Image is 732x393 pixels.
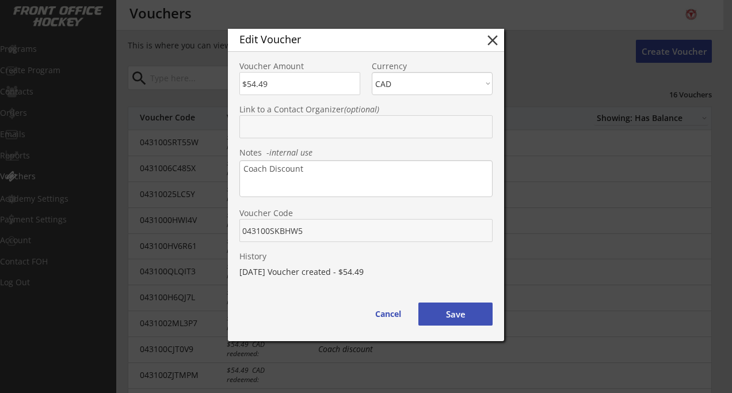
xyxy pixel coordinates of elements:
em: (optional) [344,104,379,115]
button: Save [418,303,493,326]
div: Voucher Amount [239,62,360,70]
div: Notes - [239,149,493,157]
div: Voucher Code [239,209,493,217]
div: Currency [372,62,493,70]
em: internal use [269,147,312,158]
div: Link to a Contact Organizer [239,105,493,114]
div: Edit Voucher [239,34,466,44]
div: [DATE] Voucher created - $54.49 [239,266,493,278]
button: Cancel [364,303,412,326]
button: close [484,32,501,49]
div: History [239,252,493,260]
